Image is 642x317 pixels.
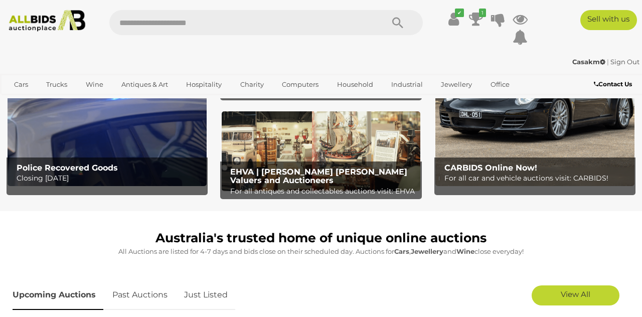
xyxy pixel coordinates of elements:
b: Contact Us [594,80,632,88]
a: Trucks [40,76,74,93]
strong: Cars [394,247,409,255]
span: | [607,58,609,66]
a: Police Recovered Goods Police Recovered Goods Closing [DATE] [8,12,207,186]
a: Past Auctions [105,280,175,310]
img: Police Recovered Goods [8,12,207,186]
a: Cars [8,76,35,93]
p: For all antiques and collectables auctions visit: EHVA [230,185,416,198]
a: Contact Us [594,79,634,90]
a: Upcoming Auctions [13,280,103,310]
img: Allbids.com.au [5,10,89,32]
p: Closing [DATE] [17,172,203,185]
a: ✔ [446,10,461,28]
b: EHVA | [PERSON_NAME] [PERSON_NAME] Valuers and Auctioneers [230,167,407,186]
a: CARBIDS Online Now! CARBIDS Online Now! For all car and vehicle auctions visit: CARBIDS! [435,12,634,186]
a: Hospitality [180,76,228,93]
a: Office [484,76,516,93]
strong: Jewellery [411,247,443,255]
strong: Casakm [572,58,605,66]
b: Police Recovered Goods [17,163,118,173]
span: View All [561,289,590,299]
a: Sign Out [610,58,639,66]
i: 1 [479,9,486,17]
a: Charity [234,76,270,93]
i: ✔ [455,9,464,17]
a: Jewellery [434,76,478,93]
a: Computers [275,76,325,93]
img: CARBIDS Online Now! [435,12,634,186]
a: [GEOGRAPHIC_DATA] [46,93,130,109]
a: Wine [79,76,110,93]
a: Household [331,76,380,93]
img: EHVA | Evans Hastings Valuers and Auctioneers [222,111,421,191]
strong: Wine [456,247,474,255]
a: Sports [8,93,41,109]
a: Casakm [572,58,607,66]
b: CARBIDS Online Now! [444,163,537,173]
p: For all car and vehicle auctions visit: CARBIDS! [444,172,630,185]
a: Sell with us [580,10,637,30]
a: 1 [468,10,484,28]
a: Just Listed [177,280,235,310]
p: All Auctions are listed for 4-7 days and bids close on their scheduled day. Auctions for , and cl... [13,246,629,257]
a: View All [532,285,619,305]
a: Antiques & Art [115,76,175,93]
button: Search [373,10,423,35]
a: Industrial [385,76,429,93]
h1: Australia's trusted home of unique online auctions [13,231,629,245]
a: EHVA | Evans Hastings Valuers and Auctioneers EHVA | [PERSON_NAME] [PERSON_NAME] Valuers and Auct... [222,111,421,191]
